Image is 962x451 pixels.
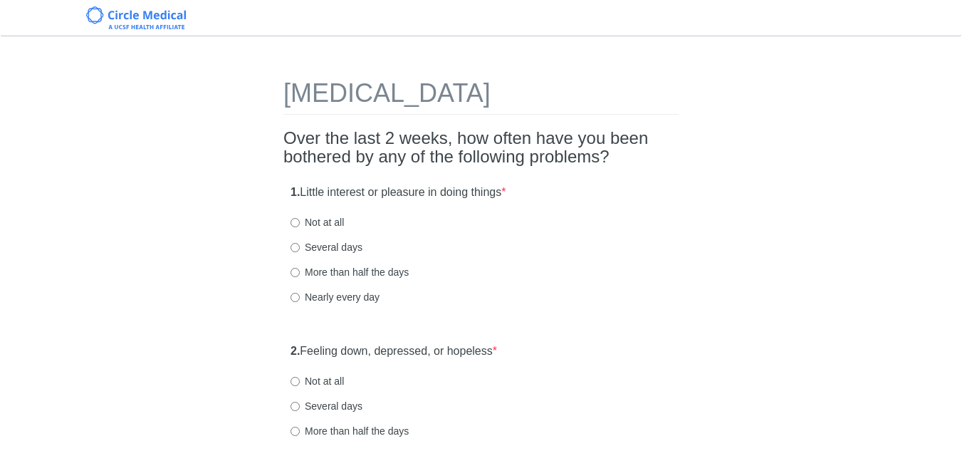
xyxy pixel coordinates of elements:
[291,343,497,360] label: Feeling down, depressed, or hopeless
[291,265,409,279] label: More than half the days
[291,374,344,388] label: Not at all
[291,186,300,198] strong: 1.
[291,240,362,254] label: Several days
[291,345,300,357] strong: 2.
[291,399,362,413] label: Several days
[291,424,409,438] label: More than half the days
[291,402,300,411] input: Several days
[291,268,300,277] input: More than half the days
[291,377,300,386] input: Not at all
[291,293,300,302] input: Nearly every day
[291,243,300,252] input: Several days
[291,185,506,201] label: Little interest or pleasure in doing things
[283,79,679,115] h1: [MEDICAL_DATA]
[291,215,344,229] label: Not at all
[86,6,187,29] img: Circle Medical Logo
[291,427,300,436] input: More than half the days
[291,290,380,304] label: Nearly every day
[283,129,679,167] h2: Over the last 2 weeks, how often have you been bothered by any of the following problems?
[291,218,300,227] input: Not at all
